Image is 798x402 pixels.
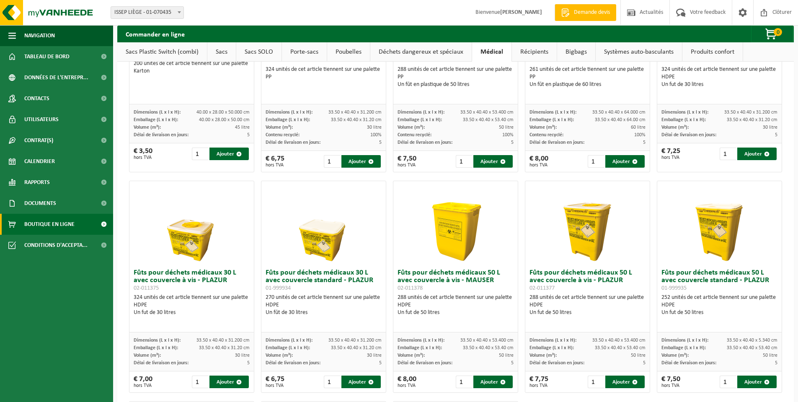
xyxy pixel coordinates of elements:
[500,9,542,16] strong: [PERSON_NAME]
[595,345,646,350] span: 33.50 x 40.40 x 53.40 cm
[266,73,382,81] div: PP
[398,376,416,388] div: € 8,00
[502,132,514,137] span: 100%
[266,294,382,316] div: 270 unités de cet article tiennent sur une palette
[324,155,341,168] input: 1
[775,132,777,137] span: 5
[572,8,612,17] span: Demande devis
[134,155,152,160] span: hors TVA
[661,383,680,388] span: hors TVA
[134,60,250,75] div: 200 unités de cet article tiennent sur une palette
[341,376,381,388] button: Ajouter
[398,140,452,145] span: Délai de livraison en jours:
[266,110,312,115] span: Dimensions (L x l x H):
[529,345,574,350] span: Emballage (L x l x H):
[398,73,514,81] div: PP
[207,42,236,62] a: Sacs
[266,163,284,168] span: hors TVA
[134,294,250,316] div: 324 unités de cet article tiennent sur une palette
[134,309,250,316] div: Un fut de 30 litres
[379,140,382,145] span: 5
[24,214,75,235] span: Boutique en ligne
[661,269,777,292] h3: Fûts pour déchets médicaux 50 L avec couvercle standard - PLAZUR
[512,42,557,62] a: Récipients
[341,155,381,168] button: Ajouter
[682,42,743,62] a: Produits confort
[398,132,431,137] span: Contenu recyclé:
[529,163,548,168] span: hors TVA
[592,338,646,343] span: 33.50 x 40.40 x 53.400 cm
[456,155,473,168] input: 1
[24,46,70,67] span: Tableau de bord
[661,338,708,343] span: Dimensions (L x l x H):
[134,117,178,122] span: Emballage (L x l x H):
[720,148,737,160] input: 1
[605,376,645,388] button: Ajouter
[235,353,250,358] span: 30 litre
[24,130,53,151] span: Contrat(s)
[379,361,382,366] span: 5
[546,181,630,265] img: 02-011377
[327,42,370,62] a: Poubelles
[643,361,646,366] span: 5
[134,376,152,388] div: € 7,00
[328,110,382,115] span: 33.50 x 40.40 x 31.200 cm
[529,338,576,343] span: Dimensions (L x l x H):
[370,42,472,62] a: Déchets dangereux et spéciaux
[134,285,159,291] span: 02-011375
[266,353,293,358] span: Volume (m³):
[247,132,250,137] span: 5
[661,117,706,122] span: Emballage (L x l x H):
[209,376,249,388] button: Ajouter
[529,81,646,88] div: Un fût en plastique de 60 litres
[134,132,189,137] span: Délai de livraison en jours:
[398,110,444,115] span: Dimensions (L x l x H):
[460,338,514,343] span: 33.50 x 40.40 x 53.400 cm
[661,81,777,88] div: Un fut de 30 litres
[328,338,382,343] span: 33.50 x 40.40 x 31.200 cm
[266,125,293,130] span: Volume (m³):
[398,301,514,309] div: HDPE
[529,155,548,168] div: € 8,00
[529,294,646,316] div: 288 unités de cet article tiennent sur une palette
[196,110,250,115] span: 40.00 x 28.00 x 50.000 cm
[266,383,284,388] span: hors TVA
[266,338,312,343] span: Dimensions (L x l x H):
[111,6,184,19] span: ISSEP LIÈGE - 01-070435
[24,151,55,172] span: Calendrier
[460,110,514,115] span: 33.50 x 40.40 x 53.400 cm
[661,309,777,316] div: Un fut de 50 litres
[473,155,513,168] button: Ajouter
[529,376,548,388] div: € 7,75
[661,294,777,316] div: 252 unités de cet article tiennent sur une palette
[398,309,514,316] div: Un fut de 50 litres
[266,285,291,291] span: 01-999934
[282,181,366,265] img: 01-999934
[643,140,646,145] span: 5
[511,361,514,366] span: 5
[134,269,250,292] h3: Fûts pour déchets médicaux 30 L avec couvercle à vis - PLAZUR
[196,338,250,343] span: 33.50 x 40.40 x 31.200 cm
[661,345,706,350] span: Emballage (L x l x H):
[529,73,646,81] div: PP
[24,67,88,88] span: Données de l'entrepr...
[737,376,777,388] button: Ajouter
[282,42,327,62] a: Porte-sacs
[24,88,49,109] span: Contacts
[737,148,777,160] button: Ajouter
[661,353,689,358] span: Volume (m³):
[661,125,689,130] span: Volume (m³):
[367,125,382,130] span: 30 litre
[24,193,56,214] span: Documents
[24,172,50,193] span: Rapports
[661,301,777,309] div: HDPE
[529,383,548,388] span: hors TVA
[398,66,514,88] div: 288 unités de cet article tiennent sur une palette
[150,181,234,265] img: 02-011375
[134,353,161,358] span: Volume (m³):
[529,269,646,292] h3: Fûts pour déchets médicaux 50 L avec couvercle à vis - PLAZUR
[331,345,382,350] span: 33.50 x 40.40 x 31.20 cm
[631,125,646,130] span: 60 litre
[661,66,777,88] div: 324 unités de cet article tiennent sur une palette
[235,125,250,130] span: 45 litre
